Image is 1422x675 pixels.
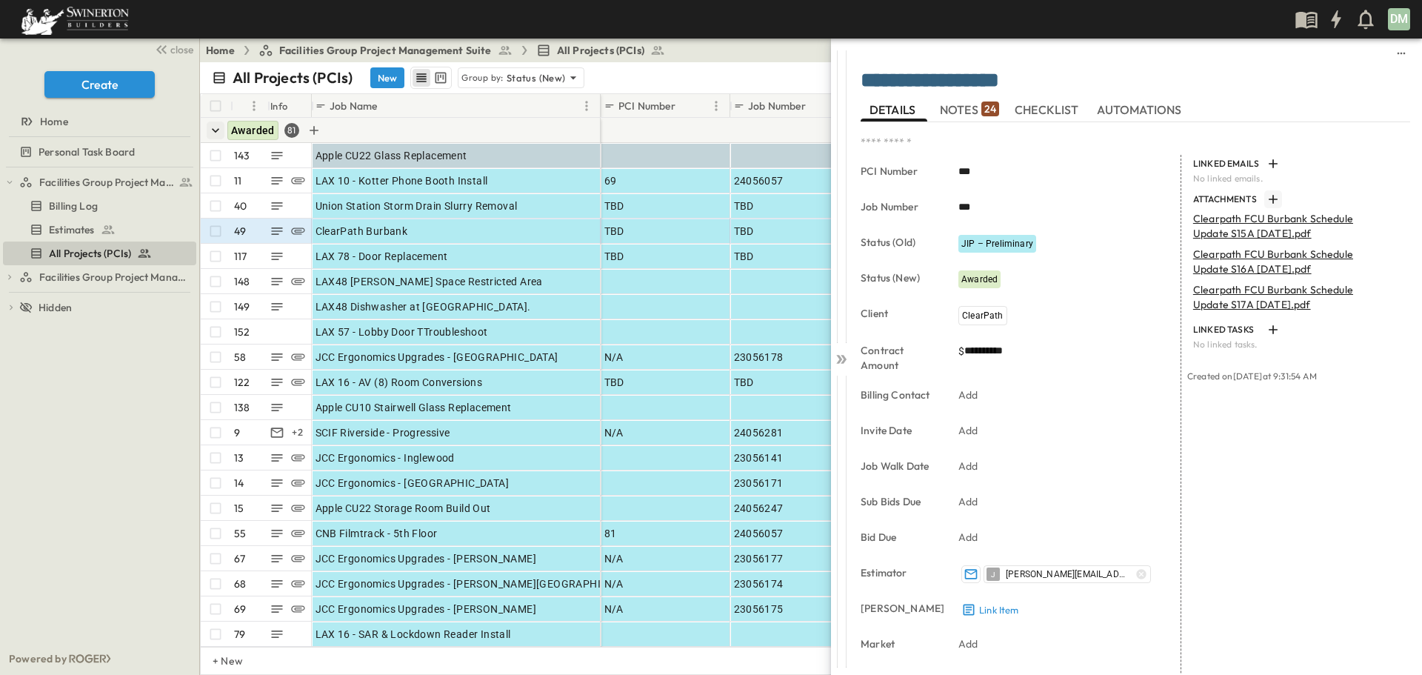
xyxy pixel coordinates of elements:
div: test [3,218,196,242]
span: Awarded [961,274,998,285]
span: 24056057 [734,173,784,188]
p: No linked tasks. [1193,339,1401,350]
span: Facilities Group Project Management Suite (Copy) [39,270,190,285]
p: Job Number [748,99,806,113]
span: JCC Ergonomics Upgrades - [GEOGRAPHIC_DATA] [316,350,558,365]
p: Clearpath FCU Burbank Schedule Update S15A [DATE].pdf [1193,211,1381,241]
span: J [991,574,995,575]
img: 6c363589ada0b36f064d841b69d3a419a338230e66bb0a533688fa5cc3e9e735.png [18,4,132,35]
span: SCIF Riverside - Progressive [316,425,450,440]
p: Add [958,494,978,509]
p: 68 [234,576,246,591]
span: N/A [604,350,624,365]
p: Contract Amount [861,343,938,373]
span: TBD [604,224,624,239]
p: No linked emails. [1193,173,1401,184]
span: Awarded [231,124,275,136]
p: 49 [234,224,246,239]
button: New [370,67,404,88]
button: Create [44,71,155,98]
p: 58 [234,350,246,365]
p: Add [958,530,978,545]
span: LAX 16 - SAR & Lockdown Reader Install [316,627,511,642]
span: LAX 78 - Door Replacement [316,249,448,264]
p: Billing Contact [861,388,938,402]
button: kanban view [431,69,450,87]
span: Personal Task Board [39,144,135,159]
p: 9 [234,425,240,440]
span: CHECKLIST [1015,103,1082,116]
p: ATTACHMENTS [1193,193,1261,205]
div: DM [1388,8,1410,30]
p: PCI Number [861,164,938,179]
p: Clearpath FCU Burbank Schedule Update S17A [DATE].pdf [1193,282,1381,312]
div: + 2 [289,424,307,442]
span: TBD [734,249,754,264]
span: AUTOMATIONS [1097,103,1185,116]
span: Apple CU22 Storage Room Build Out [316,501,491,516]
span: 23056177 [734,551,784,566]
p: 24 [984,102,996,116]
p: Client [861,306,938,321]
span: 23056171 [734,476,784,491]
button: Add Row in Group [305,122,323,139]
button: row view [413,69,430,87]
p: Estimator [861,565,938,580]
span: TBD [734,375,754,390]
p: 152 [234,325,250,339]
span: 23056174 [734,576,784,591]
span: Estimates [49,222,95,237]
p: 55 [234,526,246,541]
p: Add [958,636,978,651]
span: N/A [604,425,624,440]
p: 138 [234,400,250,415]
div: table view [410,67,452,89]
span: CNB Filmtrack - 5th Floor [316,526,438,541]
p: Job Name [330,99,377,113]
p: All Projects (PCIs) [233,67,353,88]
span: LAX48 [PERSON_NAME] Space Restricted Area [316,274,543,289]
span: 69 [604,173,617,188]
span: 23056178 [734,350,784,365]
p: LINKED TASKS [1193,324,1261,336]
span: LAX48 Dishwasher at [GEOGRAPHIC_DATA]. [316,299,531,314]
span: N/A [604,551,624,566]
span: All Projects (PCIs) [49,246,131,261]
p: Market [861,636,938,651]
button: Menu [707,97,725,115]
p: 79 [234,627,245,642]
span: Facilities Group Project Management Suite [39,175,175,190]
p: 69 [234,602,246,616]
span: 23056141 [734,450,784,465]
span: 24056281 [734,425,784,440]
div: test [3,242,196,265]
span: JCC Ergonomics Upgrades - [PERSON_NAME] [316,551,537,566]
span: LAX 10 - Kotter Phone Booth Install [316,173,488,188]
span: NOTES [940,103,999,116]
button: Menu [578,97,595,115]
p: 67 [234,551,245,566]
span: TBD [604,249,624,264]
span: Billing Log [49,199,98,213]
span: LAX 16 - AV (8) Room Conversions [316,375,483,390]
button: sidedrawer-menu [1392,44,1410,62]
span: N/A [604,602,624,616]
span: JIP – Preliminary [961,239,1033,249]
span: TBD [604,375,624,390]
span: N/A [604,576,624,591]
span: JCC Ergonomics - Inglewood [316,450,455,465]
span: Apple CU10 Stairwell Glass Replacement [316,400,512,415]
nav: breadcrumbs [206,43,674,58]
span: Created on [DATE] at 9:31:54 AM [1187,370,1317,382]
p: 117 [234,249,247,264]
p: LINKED EMAILS [1193,158,1261,170]
p: Link Item [979,603,1019,617]
p: 11 [234,173,241,188]
p: PCI Number [618,99,675,113]
span: JCC Ergonomics Upgrades - [PERSON_NAME] [316,602,537,616]
p: Status (Old) [861,235,938,250]
div: test [3,170,196,194]
p: Add [958,423,978,438]
span: TBD [734,199,754,213]
p: Job Number [861,199,938,214]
